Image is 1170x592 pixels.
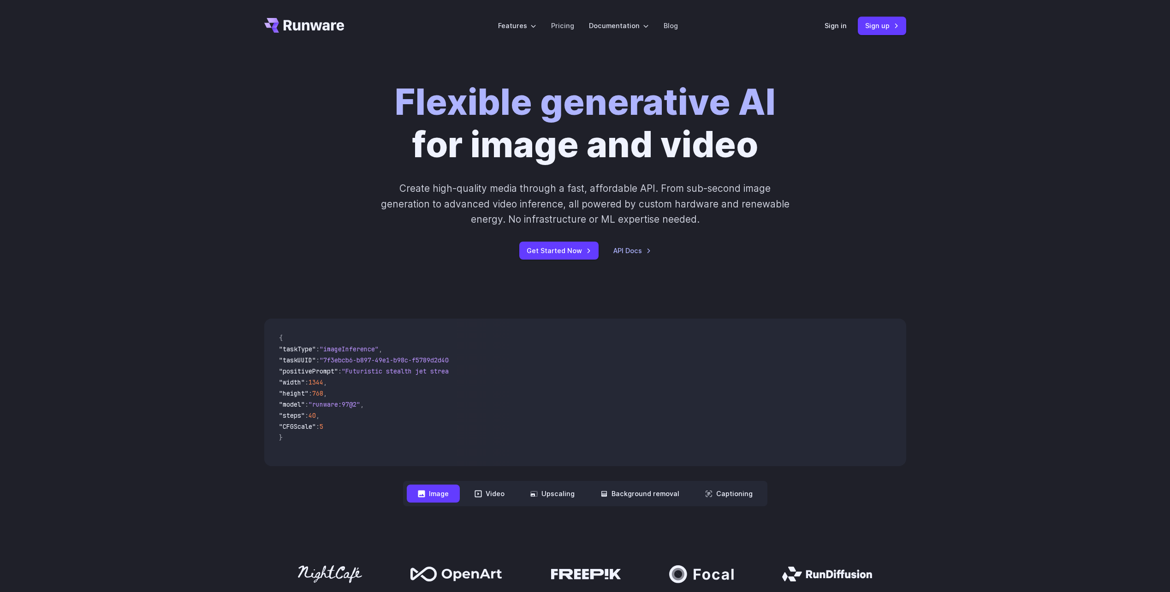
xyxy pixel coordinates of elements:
[589,485,690,503] button: Background removal
[305,400,309,408] span: :
[279,433,283,442] span: }
[342,367,677,375] span: "Futuristic stealth jet streaking through a neon-lit cityscape with glowing purple exhaust"
[316,356,320,364] span: :
[279,356,316,364] span: "taskUUID"
[279,334,283,342] span: {
[309,378,323,386] span: 1344
[316,422,320,431] span: :
[589,20,649,31] label: Documentation
[380,181,790,227] p: Create high-quality media through a fast, affordable API. From sub-second image generation to adv...
[379,345,382,353] span: ,
[309,411,316,420] span: 40
[395,81,776,124] strong: Flexible generative AI
[320,356,460,364] span: "7f3ebcb6-b897-49e1-b98c-f5789d2d40d7"
[279,389,309,397] span: "height"
[309,400,360,408] span: "runware:97@2"
[316,345,320,353] span: :
[279,345,316,353] span: "taskType"
[694,485,764,503] button: Captioning
[395,81,776,166] h1: for image and video
[463,485,516,503] button: Video
[360,400,364,408] span: ,
[613,245,651,256] a: API Docs
[664,20,678,31] a: Blog
[279,367,338,375] span: "positivePrompt"
[323,378,327,386] span: ,
[312,389,323,397] span: 768
[264,18,344,33] a: Go to /
[279,422,316,431] span: "CFGScale"
[519,485,586,503] button: Upscaling
[338,367,342,375] span: :
[279,411,305,420] span: "steps"
[407,485,460,503] button: Image
[323,389,327,397] span: ,
[551,20,574,31] a: Pricing
[316,411,320,420] span: ,
[279,400,305,408] span: "model"
[305,411,309,420] span: :
[305,378,309,386] span: :
[825,20,847,31] a: Sign in
[320,422,323,431] span: 5
[519,242,599,260] a: Get Started Now
[309,389,312,397] span: :
[858,17,906,35] a: Sign up
[279,378,305,386] span: "width"
[498,20,536,31] label: Features
[320,345,379,353] span: "imageInference"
